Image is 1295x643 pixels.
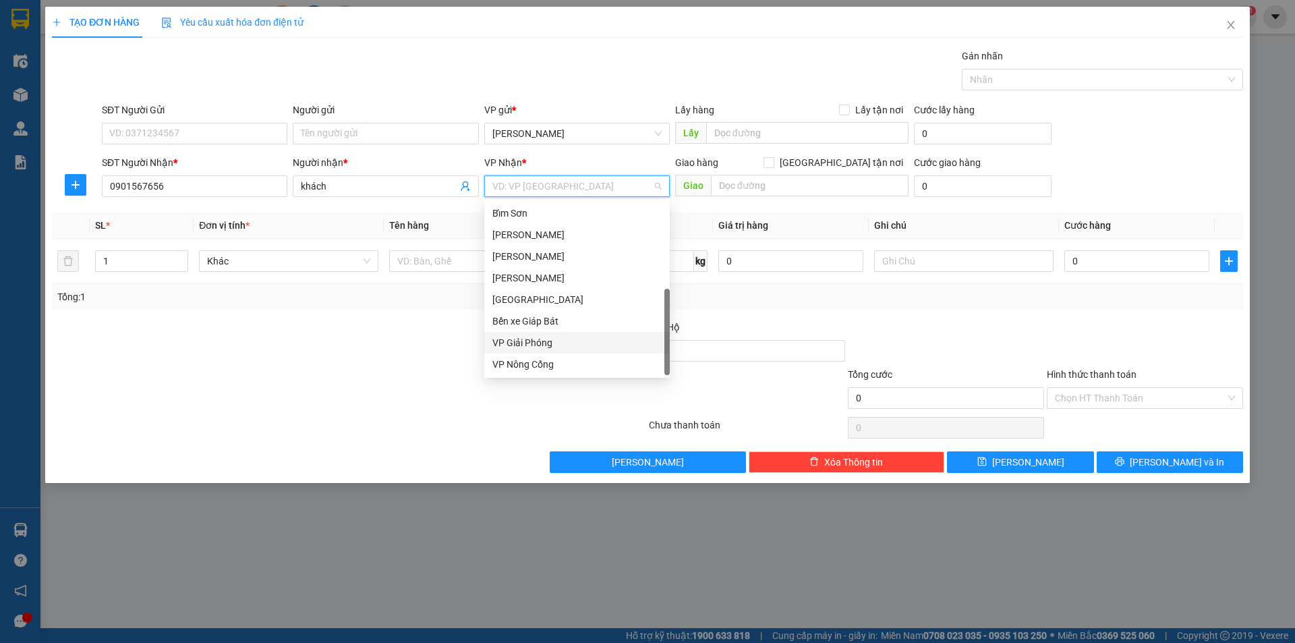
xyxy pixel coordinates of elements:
div: [PERSON_NAME] [492,227,662,242]
div: Người gửi [293,103,478,117]
input: Ghi Chú [874,250,1054,272]
input: VD: Bàn, Ghế [389,250,569,272]
span: delete [809,457,819,468]
span: SL [95,220,106,231]
label: Cước giao hàng [914,157,981,168]
span: plus [65,179,86,190]
div: [GEOGRAPHIC_DATA] [492,292,662,307]
div: VP Nông Cống [484,354,670,375]
span: Yêu cầu xuất hóa đơn điện tử [161,17,304,28]
button: printer[PERSON_NAME] và In [1097,451,1243,473]
span: Tổng cước [848,369,892,380]
span: Thu Hộ [649,322,680,333]
span: Cước hàng [1064,220,1111,231]
input: Cước lấy hàng [914,123,1052,144]
span: printer [1115,457,1124,468]
span: Giao hàng [675,157,718,168]
div: Chưa thanh toán [647,418,846,441]
button: delete [57,250,79,272]
span: Hoàng Sơn [492,123,662,144]
input: Dọc đường [706,122,909,144]
button: [PERSON_NAME] [550,451,746,473]
span: [PERSON_NAME] [992,455,1064,470]
div: SĐT Người Nhận [102,155,287,170]
div: Bỉm Sơn [492,206,662,221]
span: Xóa Thông tin [824,455,883,470]
label: Gán nhãn [962,51,1003,61]
span: Lấy hàng [675,105,714,115]
span: Giá trị hàng [718,220,768,231]
button: plus [1220,250,1238,272]
button: plus [65,174,86,196]
strong: CHUYỂN PHÁT NHANH ĐÔNG LÝ [44,11,136,55]
div: VP Nông Cống [492,357,662,372]
span: save [977,457,987,468]
span: SĐT XE [67,57,111,72]
span: Lấy [675,122,706,144]
label: Hình thức thanh toán [1047,369,1136,380]
button: Close [1212,7,1250,45]
span: Đơn vị tính [199,220,250,231]
strong: PHIẾU BIÊN NHẬN [53,74,127,103]
img: logo [7,39,36,86]
input: 0 [718,250,863,272]
div: Như Thanh [484,267,670,289]
div: Bến xe Giáp Bát [484,310,670,332]
div: SĐT Người Gửi [102,103,287,117]
div: Thái Nguyên [484,246,670,267]
button: deleteXóa Thông tin [749,451,945,473]
label: Cước lấy hàng [914,105,975,115]
span: Lấy tận nơi [850,103,909,117]
div: Hà Trung [484,224,670,246]
span: plus [1221,256,1237,267]
span: Khác [207,251,370,271]
span: HS1509250001 [143,55,223,69]
div: Người nhận [293,155,478,170]
span: user-add [460,181,471,192]
span: VP Nhận [484,157,522,168]
div: Bỉm Sơn [484,202,670,224]
button: save[PERSON_NAME] [947,451,1093,473]
th: Ghi chú [869,213,1059,239]
input: Dọc đường [711,175,909,196]
div: Bến xe Giáp Bát [492,314,662,329]
div: VP Giải Phóng [484,332,670,354]
span: kg [694,250,708,272]
div: VP gửi [484,103,670,117]
div: [PERSON_NAME] [492,271,662,285]
span: [GEOGRAPHIC_DATA] tận nơi [774,155,909,170]
span: close [1226,20,1236,30]
input: Cước giao hàng [914,175,1052,197]
span: Giao [675,175,711,196]
div: Bắc Ninh [484,289,670,310]
div: VP Giải Phóng [492,335,662,350]
img: icon [161,18,172,28]
span: TẠO ĐƠN HÀNG [52,17,140,28]
span: [PERSON_NAME] [612,455,684,470]
span: Tên hàng [389,220,429,231]
span: [PERSON_NAME] và In [1130,455,1224,470]
div: Tổng: 1 [57,289,500,304]
span: plus [52,18,61,27]
div: [PERSON_NAME] [492,249,662,264]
